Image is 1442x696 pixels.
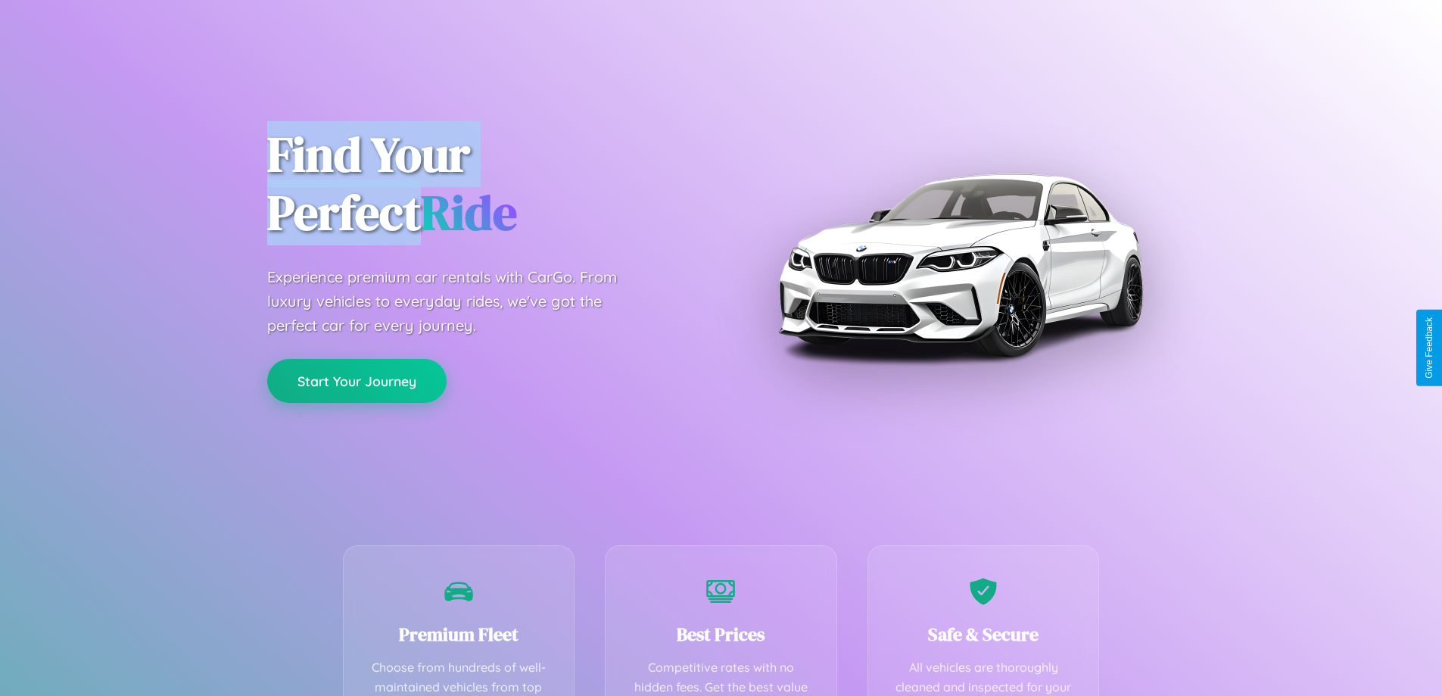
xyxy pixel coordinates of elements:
[267,265,646,338] p: Experience premium car rentals with CarGo. From luxury vehicles to everyday rides, we've got the ...
[1424,317,1434,379] div: Give Feedback
[421,179,517,245] span: Ride
[628,622,814,647] h3: Best Prices
[267,126,699,242] h1: Find Your Perfect
[366,622,552,647] h3: Premium Fleet
[891,622,1076,647] h3: Safe & Secure
[771,76,1149,454] img: Premium BMW car rental vehicle
[267,359,447,403] button: Start Your Journey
